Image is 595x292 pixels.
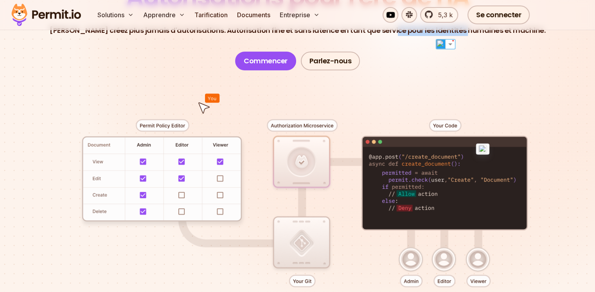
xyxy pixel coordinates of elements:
a: Documents [234,7,273,23]
font: Entreprise [280,11,310,19]
font: Apprendre [143,11,176,19]
font: Documents [237,11,270,19]
font: Commencer [244,56,288,66]
button: Apprendre [140,7,188,23]
font: 5,3 k [438,11,453,19]
a: Parlez-nous [301,52,360,70]
font: [PERSON_NAME] créez plus jamais d'autorisations. Autorisation fine et sans latence en tant que se... [50,25,545,35]
button: Solutions [94,7,137,23]
font: Se connecter [476,10,521,20]
a: Tarification [191,7,231,23]
a: Commencer [235,52,296,70]
font: Solutions [97,11,124,19]
button: Entreprise [277,7,323,23]
a: 5,3 k [420,7,458,23]
font: Tarification [194,11,228,19]
a: Se connecter [467,5,530,24]
img: Logo du permis [8,2,84,28]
